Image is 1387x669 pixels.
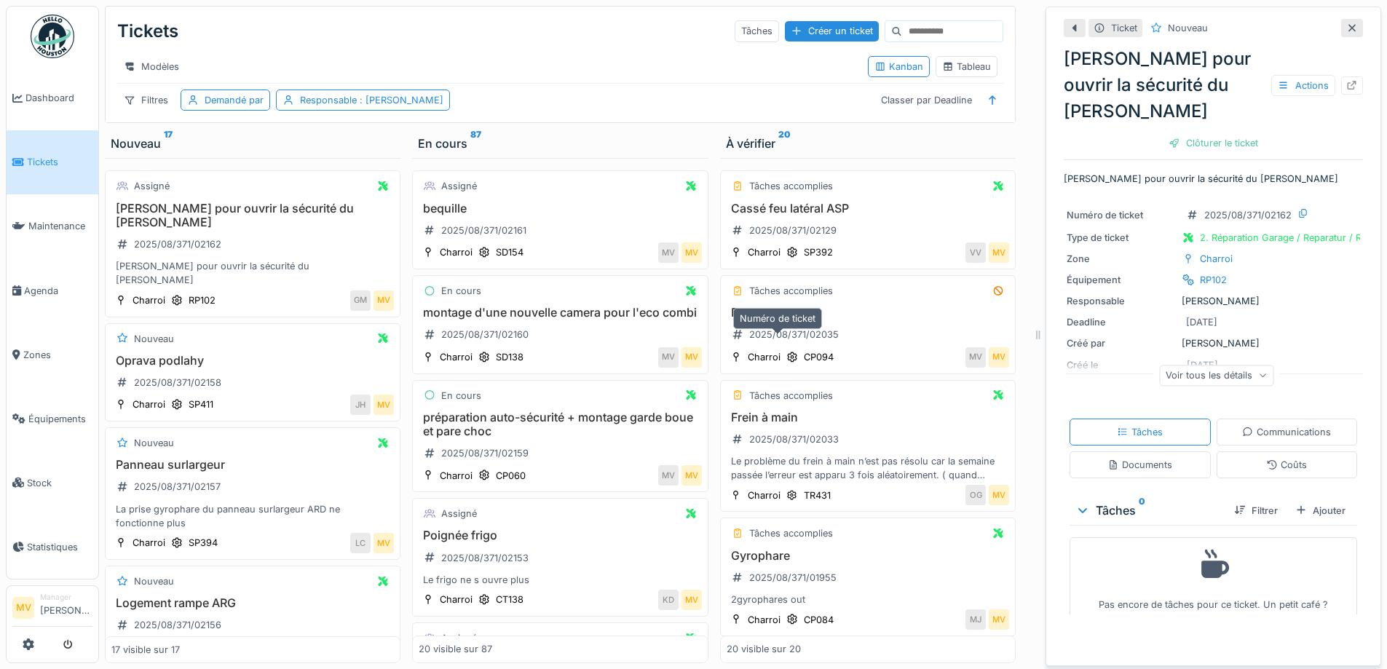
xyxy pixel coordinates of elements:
div: MV [374,533,394,553]
div: 2025/08/371/02159 [441,446,529,460]
div: MV [681,347,702,368]
div: MV [989,347,1009,368]
div: Deadline [1067,315,1176,329]
a: Maintenance [7,194,98,258]
div: Assigné [441,631,477,645]
div: 17 visible sur 17 [111,643,180,657]
a: Équipements [7,387,98,451]
div: Charroi [440,245,473,259]
div: Charroi [748,350,781,364]
div: Modèles [117,56,186,77]
div: RP102 [189,293,216,307]
div: En cours [441,389,481,403]
div: [PERSON_NAME] [1067,294,1360,308]
div: 2025/08/371/02129 [749,223,837,237]
div: 2025/08/371/02157 [134,480,221,494]
div: JH [350,395,371,415]
div: Assigné [441,179,477,193]
span: Statistiques [27,540,92,554]
div: Coûts [1266,458,1307,472]
h3: [PERSON_NAME] pour ouvrir la sécurité du [PERSON_NAME] [111,202,394,229]
h3: Gyrophare [727,549,1009,563]
div: 2025/08/371/01955 [749,571,837,585]
div: Numéro de ticket [733,308,822,329]
h3: Logement rampe ARG [111,596,394,610]
a: Stock [7,451,98,515]
h3: bequille [419,202,701,215]
div: SD154 [496,245,523,259]
div: Type de ticket [1067,231,1176,245]
span: Zones [23,348,92,362]
div: [PERSON_NAME] [1067,336,1360,350]
div: VV [965,242,986,263]
div: RP102 [1200,273,1227,287]
sup: 17 [164,135,173,152]
div: Nouveau [134,436,174,450]
a: Agenda [7,258,98,322]
div: Charroi [748,245,781,259]
div: Le frigo ne s ouvre plus [419,573,701,587]
div: Ajouter [1289,501,1351,520]
div: Ticket [1111,21,1137,35]
div: CP084 [804,613,834,627]
h3: Regeneration [727,306,1009,320]
div: Nouveau [134,574,174,588]
div: Voir tous les détails [1159,365,1273,386]
div: MV [658,465,679,486]
div: Tâches [735,20,779,41]
div: Tâches [1075,502,1222,519]
div: CP060 [496,469,526,483]
div: Numéro de ticket [1067,208,1176,222]
div: Charroi [440,469,473,483]
a: Zones [7,322,98,387]
span: Agenda [24,284,92,298]
div: Tâches accomplies [749,284,833,298]
div: Nouveau [134,332,174,346]
div: 2025/08/371/02160 [441,328,529,341]
span: Équipements [28,412,92,426]
h3: Cassé feu latéral ASP [727,202,1009,215]
div: Charroi [133,293,165,307]
div: Kanban [874,60,923,74]
div: Charroi [133,397,165,411]
div: Charroi [133,536,165,550]
h3: Poignée frigo [419,529,701,542]
div: CT138 [496,593,523,606]
div: MV [681,242,702,263]
div: Tâches [1117,425,1163,439]
div: En cours [441,284,481,298]
div: Documents [1107,458,1172,472]
div: [PERSON_NAME] pour ouvrir la sécurité du [PERSON_NAME] [1064,46,1363,124]
div: Nouveau [111,135,395,152]
div: MV [374,395,394,415]
div: KD [658,590,679,610]
h3: préparation auto-sécurité + montage garde boue et pare choc [419,411,701,438]
div: Équipement [1067,273,1176,287]
div: SP392 [804,245,833,259]
div: Zone [1067,252,1176,266]
a: MV Manager[PERSON_NAME] [12,592,92,627]
span: : [PERSON_NAME] [357,95,443,106]
div: MV [989,242,1009,263]
span: Tickets [27,155,92,169]
div: TR431 [804,488,831,502]
div: MV [681,465,702,486]
div: Charroi [440,593,473,606]
div: LC [350,533,371,553]
div: En cours [418,135,702,152]
div: 2gyrophares out [727,593,1009,606]
sup: 20 [778,135,791,152]
div: Charroi [1200,252,1233,266]
div: 2025/08/371/02156 [134,618,221,632]
div: Charroi [440,350,473,364]
div: Tâches accomplies [749,526,833,540]
div: Tâches accomplies [749,179,833,193]
div: 2025/08/371/02153 [441,551,529,565]
div: Filtres [117,90,175,111]
div: [DATE] [1186,315,1217,329]
div: 20 visible sur 87 [419,643,492,657]
div: 2025/08/371/02158 [134,376,221,389]
span: Stock [27,476,92,490]
div: CP094 [804,350,834,364]
h3: Oprava podlahy [111,354,394,368]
